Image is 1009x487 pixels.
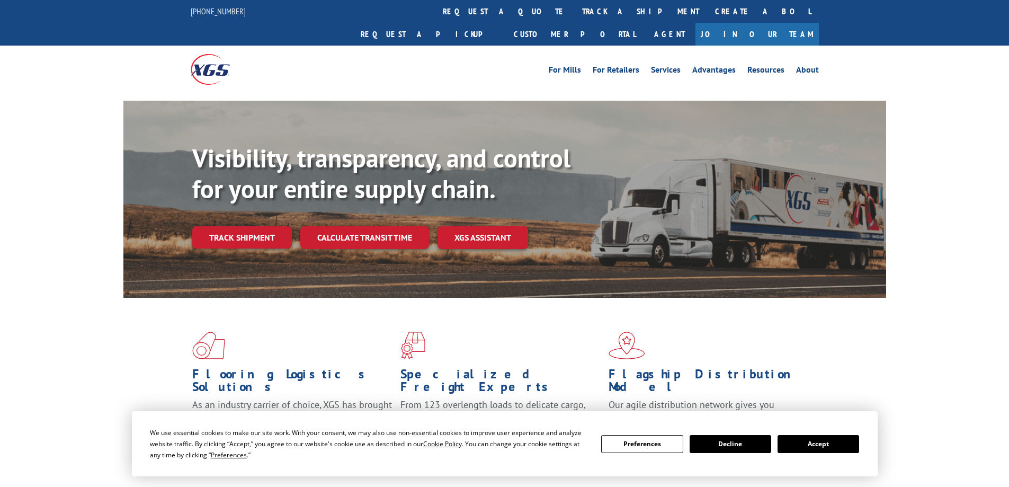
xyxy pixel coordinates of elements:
[609,368,809,399] h1: Flagship Distribution Model
[132,411,878,476] div: Cookie Consent Prompt
[300,226,429,249] a: Calculate transit time
[506,23,644,46] a: Customer Portal
[549,66,581,77] a: For Mills
[192,332,225,359] img: xgs-icon-total-supply-chain-intelligence-red
[191,6,246,16] a: [PHONE_NUMBER]
[651,66,681,77] a: Services
[601,435,683,453] button: Preferences
[211,450,247,459] span: Preferences
[692,66,736,77] a: Advantages
[796,66,819,77] a: About
[747,66,784,77] a: Resources
[192,368,392,399] h1: Flooring Logistics Solutions
[192,141,570,205] b: Visibility, transparency, and control for your entire supply chain.
[400,368,601,399] h1: Specialized Freight Experts
[609,332,645,359] img: xgs-icon-flagship-distribution-model-red
[695,23,819,46] a: Join Our Team
[437,226,528,249] a: XGS ASSISTANT
[400,399,601,446] p: From 123 overlength loads to delicate cargo, our experienced staff knows the best way to move you...
[423,439,462,448] span: Cookie Policy
[150,427,588,461] div: We use essential cookies to make our site work. With your consent, we may also use non-essential ...
[192,399,392,436] span: As an industry carrier of choice, XGS has brought innovation and dedication to flooring logistics...
[400,332,425,359] img: xgs-icon-focused-on-flooring-red
[593,66,639,77] a: For Retailers
[353,23,506,46] a: Request a pickup
[690,435,771,453] button: Decline
[609,399,803,423] span: Our agile distribution network gives you nationwide inventory management on demand.
[644,23,695,46] a: Agent
[192,226,292,249] a: Track shipment
[778,435,859,453] button: Accept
